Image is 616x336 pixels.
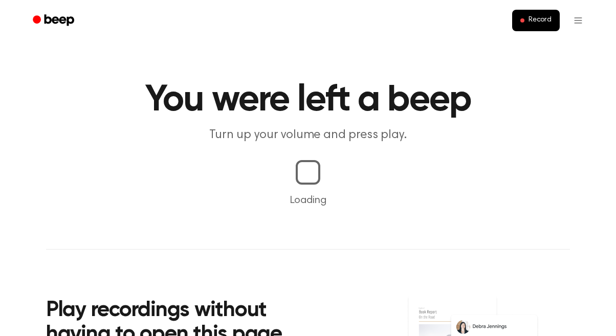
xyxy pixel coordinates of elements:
a: Beep [26,11,83,31]
h1: You were left a beep [46,82,570,119]
p: Loading [12,193,604,208]
button: Record [512,10,560,31]
span: Record [529,16,552,25]
p: Turn up your volume and press play. [112,127,504,144]
button: Open menu [566,8,590,33]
